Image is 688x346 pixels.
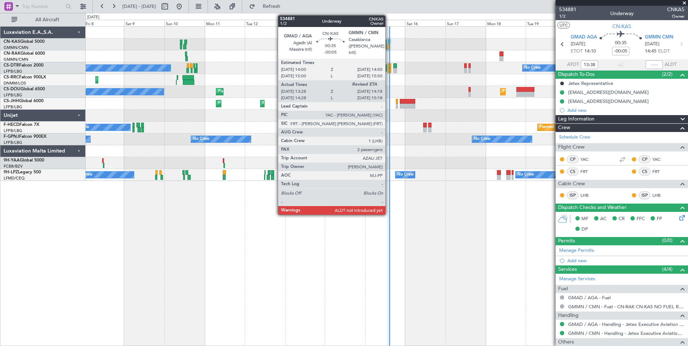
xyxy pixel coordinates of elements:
span: CN-RAK [4,51,21,56]
input: Trip Number [22,1,63,12]
div: Tue 12 [245,20,285,26]
div: Fri 8 [84,20,125,26]
span: 14:45 [645,48,656,55]
span: GMMN CMN [645,34,673,41]
span: (4/4) [662,265,673,273]
span: CS-JHH [4,99,19,103]
a: FCBB/BZV [4,164,23,169]
div: Sun 17 [445,20,486,26]
button: UTC [557,22,570,28]
div: Planned Maint [GEOGRAPHIC_DATA] ([GEOGRAPHIC_DATA]) [218,86,331,97]
a: CS-RRCFalcon 900LX [4,75,46,79]
span: [DATE] [645,41,660,48]
span: Services [558,265,577,274]
a: CS-DOUGlobal 6500 [4,87,45,91]
span: 00:35 [615,40,626,47]
div: No Crew [397,169,414,180]
span: Leg Information [558,115,594,123]
span: Handling [558,311,579,320]
span: AC [600,215,607,223]
span: (2/2) [662,70,673,78]
a: LHB [580,192,597,199]
div: Planned Maint [GEOGRAPHIC_DATA] ([GEOGRAPHIC_DATA]) [262,98,376,109]
div: Planned Maint [GEOGRAPHIC_DATA] ([GEOGRAPHIC_DATA]) [539,122,653,133]
div: [DATE] [87,14,99,21]
a: CS-DTRFalcon 2000 [4,63,44,68]
a: LFPB/LBG [4,69,22,74]
div: Fri 15 [365,20,406,26]
span: GMAD AGA [571,34,597,41]
a: LFPB/LBG [4,104,22,110]
div: Mon 11 [205,20,245,26]
div: Add new [567,107,684,113]
a: Manage Permits [559,247,594,254]
a: F-GPNJFalcon 900EX [4,135,46,139]
div: Sat 9 [124,20,164,26]
div: Planned Maint Sofia [300,63,337,73]
a: FRT [652,168,669,175]
span: ELDT [658,48,670,55]
a: GMMN / CMN - Fuel - CN-RAK CN-KAS NO FUEL REQUIRED GMMN / CMN [568,304,684,310]
span: Flight Crew [558,143,585,151]
a: CN-RAKGlobal 6000 [4,51,45,56]
button: All Aircraft [8,14,78,26]
span: MF [581,215,588,223]
div: [EMAIL_ADDRESS][DOMAIN_NAME] [568,89,649,95]
span: Dispatch Checks and Weather [558,204,626,212]
a: LFMD/CEQ [4,176,24,181]
div: No Crew [524,63,541,73]
div: Sat 16 [405,20,445,26]
div: Unplanned Maint [GEOGRAPHIC_DATA] ([GEOGRAPHIC_DATA]) [340,86,458,97]
a: LHB [652,192,669,199]
a: GMAD / AGA - Handling - Jetex Executive Aviation Morocco GMAD / AGA [568,321,684,327]
span: CS-RRC [4,75,19,79]
div: Sun 10 [164,20,205,26]
div: CP [567,155,579,163]
span: F-HECD [4,123,19,127]
div: [EMAIL_ADDRESS][DOMAIN_NAME] [568,98,649,104]
span: 1/2 [559,13,576,19]
a: GMMN/CMN [4,45,28,50]
span: 534881 [559,6,576,13]
span: CN-KAS [612,23,631,30]
span: ATOT [567,61,579,68]
div: No Crew [517,169,534,180]
a: YAC [580,156,597,163]
a: CN-KASGlobal 5000 [4,40,45,44]
div: CS [639,168,651,176]
span: FP [657,215,662,223]
a: CS-JHHGlobal 6000 [4,99,44,103]
div: Planned Maint [GEOGRAPHIC_DATA] ([GEOGRAPHIC_DATA]) [379,98,492,109]
a: 9H-YAAGlobal 5000 [4,158,44,163]
span: Cabin Crew [558,180,585,188]
button: Refresh [246,1,289,12]
span: CS-DTR [4,63,19,68]
a: DNMM/LOS [4,81,26,86]
span: (0/0) [662,237,673,244]
div: Thu 14 [325,20,365,26]
a: 9H-LPZLegacy 500 [4,170,41,174]
span: ETOT [571,48,583,55]
a: Manage Services [559,276,595,283]
a: LFPB/LBG [4,128,22,133]
span: 9H-YAA [4,158,20,163]
span: DP [581,226,588,233]
span: All Aircraft [19,17,76,22]
div: Planned Maint Larnaca ([GEOGRAPHIC_DATA] Intl) [98,74,190,85]
span: 14:10 [584,48,596,55]
a: YAC [652,156,669,163]
span: Owner [667,13,684,19]
span: Fuel [558,285,568,293]
div: Planned Maint [GEOGRAPHIC_DATA] ([GEOGRAPHIC_DATA]) [218,98,331,109]
a: GMMN/CMN [4,57,28,62]
span: CS-DOU [4,87,21,91]
a: LFPB/LBG [4,140,22,145]
div: ISP [567,191,579,199]
a: GMAD / AGA - Fuel [568,295,611,301]
div: No Crew [474,134,490,145]
span: Dispatch To-Dos [558,70,594,79]
span: Permits [558,237,575,245]
input: --:-- [581,60,598,69]
span: [DATE] [571,41,585,48]
div: No Crew [193,134,209,145]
